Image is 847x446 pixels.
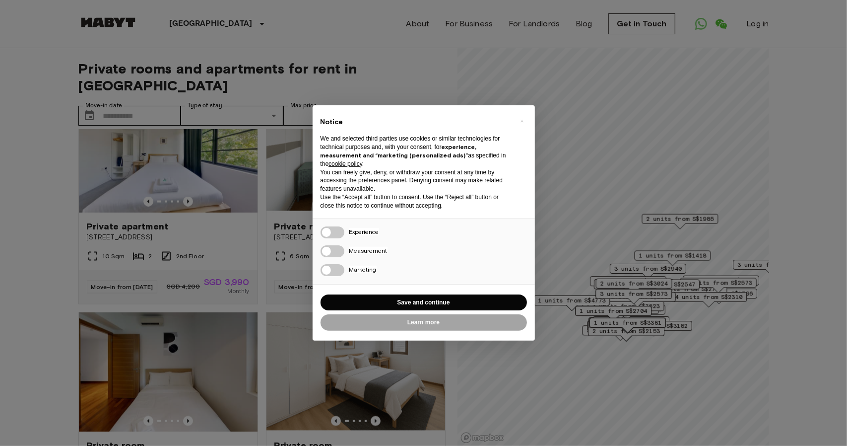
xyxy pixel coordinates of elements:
span: × [520,115,523,127]
button: Close this notice [514,113,530,129]
span: Measurement [349,247,388,254]
p: You can freely give, deny, or withdraw your consent at any time by accessing the preferences pane... [321,168,511,193]
span: Marketing [349,266,377,273]
a: cookie policy [328,160,362,167]
h2: Notice [321,117,511,127]
p: Use the “Accept all” button to consent. Use the “Reject all” button or close this notice to conti... [321,193,511,210]
span: Experience [349,228,379,235]
button: Save and continue [321,295,527,311]
strong: experience, measurement and “marketing (personalized ads)” [321,143,477,159]
button: Learn more [321,314,527,331]
p: We and selected third parties use cookies or similar technologies for technical purposes and, wit... [321,135,511,168]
